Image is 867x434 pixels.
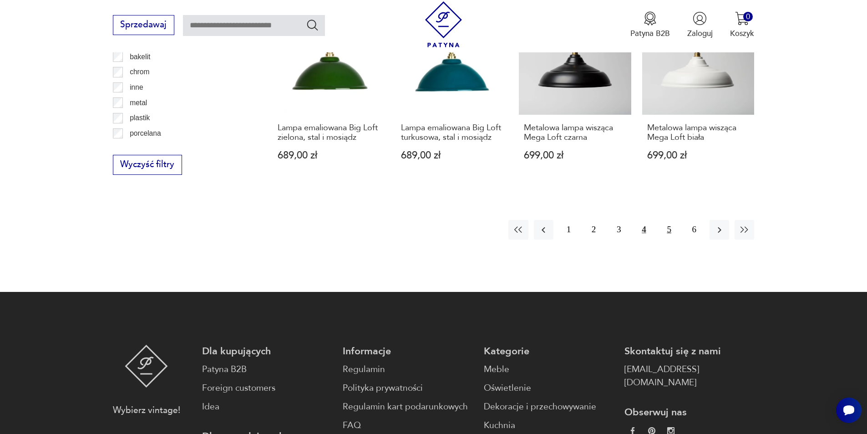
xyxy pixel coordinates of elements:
p: plastik [130,112,150,124]
h3: Lampa emaliowana Big Loft turkusowa, stal i mosiądz [401,123,503,142]
a: [EMAIL_ADDRESS][DOMAIN_NAME] [624,363,754,389]
a: Lampa emaliowana Big Loft turkusowa, stal i mosiądzLampa emaliowana Big Loft turkusowa, stal i mo... [396,2,508,182]
p: 689,00 zł [278,151,380,160]
img: Ikonka użytkownika [693,11,707,26]
p: inne [130,82,143,93]
p: Kategorie [484,345,613,358]
button: 6 [684,220,704,240]
p: metal [130,97,147,109]
button: Zaloguj [687,11,713,39]
p: 689,00 zł [401,151,503,160]
h3: Lampa emaliowana Big Loft zielona, stal i mosiądz [278,123,380,142]
p: Zaloguj [687,28,713,39]
p: Informacje [343,345,472,358]
a: Kuchnia [484,419,613,432]
img: Ikona medalu [643,11,657,26]
a: FAQ [343,419,472,432]
button: 4 [634,220,654,240]
button: 0Koszyk [730,11,754,39]
a: Ikona medaluPatyna B2B [630,11,670,39]
button: 3 [609,220,629,240]
h3: Metalowa lampa wisząca Mega Loft czarna [524,123,626,142]
button: Sprzedawaj [113,15,174,35]
button: Wyczyść filtry [113,155,182,175]
a: Dekoracje i przechowywanie [484,400,613,414]
a: Lampa emaliowana Big Loft zielona, stal i mosiądzLampa emaliowana Big Loft zielona, stal i mosiąd... [273,2,385,182]
a: Oświetlenie [484,382,613,395]
p: chrom [130,66,149,78]
p: 699,00 zł [647,151,750,160]
a: Regulamin kart podarunkowych [343,400,472,414]
a: Meble [484,363,613,376]
button: Szukaj [306,18,319,31]
p: Dla kupujących [202,345,332,358]
img: Patyna - sklep z meblami i dekoracjami vintage [125,345,168,388]
p: 699,00 zł [524,151,626,160]
div: 0 [743,12,753,21]
p: porcelit [130,143,152,154]
p: Obserwuj nas [624,406,754,419]
a: Idea [202,400,332,414]
button: 5 [659,220,679,240]
a: Patyna B2B [202,363,332,376]
p: Koszyk [730,28,754,39]
a: Sprzedawaj [113,22,174,29]
a: Metalowa lampa wisząca Mega Loft białaMetalowa lampa wisząca Mega Loft biała699,00 zł [642,2,755,182]
img: Patyna - sklep z meblami i dekoracjami vintage [421,1,466,47]
button: 2 [584,220,603,240]
p: Patyna B2B [630,28,670,39]
p: Wybierz vintage! [113,404,180,417]
button: 1 [559,220,578,240]
p: Skontaktuj się z nami [624,345,754,358]
img: Ikona koszyka [735,11,749,26]
iframe: Smartsupp widget button [836,398,862,423]
h3: Metalowa lampa wisząca Mega Loft biała [647,123,750,142]
a: Regulamin [343,363,472,376]
a: Metalowa lampa wisząca Mega Loft czarnaMetalowa lampa wisząca Mega Loft czarna699,00 zł [519,2,631,182]
p: bakelit [130,51,150,63]
a: Polityka prywatności [343,382,472,395]
a: Foreign customers [202,382,332,395]
p: porcelana [130,128,161,139]
button: Patyna B2B [630,11,670,39]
